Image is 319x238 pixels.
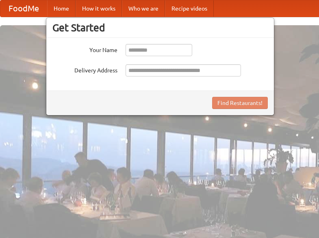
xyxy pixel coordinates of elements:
[47,0,76,17] a: Home
[52,64,117,74] label: Delivery Address
[212,97,268,109] button: Find Restaurants!
[0,0,47,17] a: FoodMe
[52,44,117,54] label: Your Name
[76,0,122,17] a: How it works
[52,22,268,34] h3: Get Started
[122,0,165,17] a: Who we are
[165,0,214,17] a: Recipe videos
